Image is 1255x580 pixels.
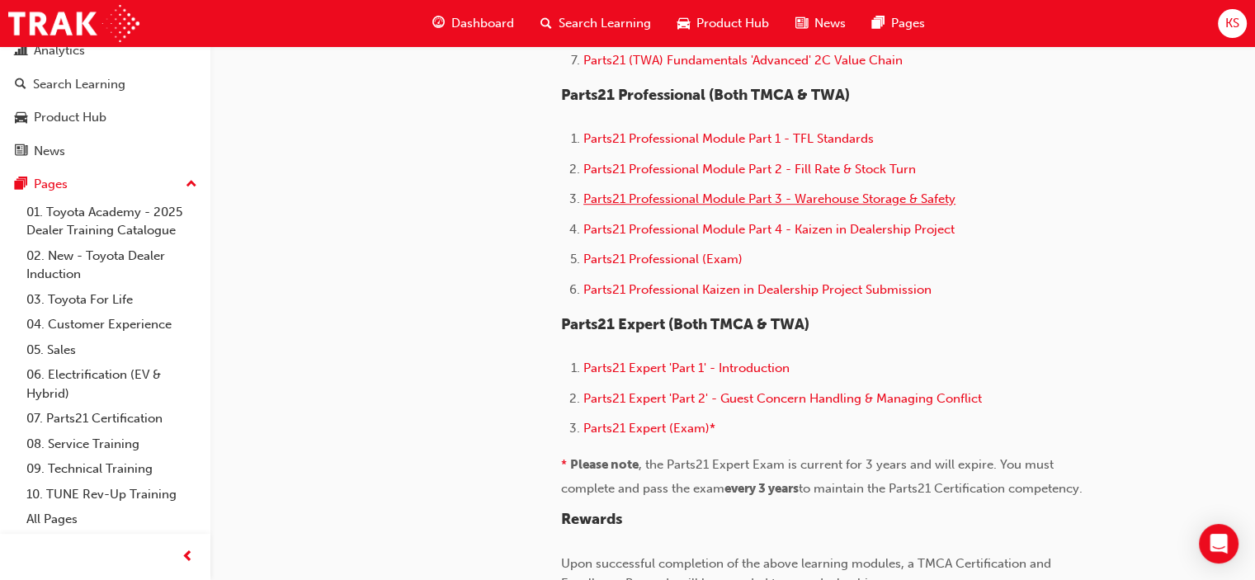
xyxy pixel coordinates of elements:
span: every 3 years [724,481,799,496]
span: car-icon [677,13,690,34]
span: guage-icon [432,13,445,34]
a: 03. Toyota For Life [20,287,204,313]
span: up-icon [186,174,197,196]
span: search-icon [540,13,552,34]
a: search-iconSearch Learning [527,7,664,40]
a: 05. Sales [20,337,204,363]
a: News [7,136,204,167]
span: news-icon [15,144,27,159]
span: KS [1225,14,1239,33]
span: Parts21 Professional (Both TMCA & TWA) [561,86,850,104]
a: Parts21 Expert 'Part 2' - Guest Concern Handling & Managing Conflict [583,391,982,406]
a: 10. TUNE Rev-Up Training [20,482,204,507]
a: Parts21 Professional Module Part 2 - Fill Rate & Stock Turn [583,162,916,177]
a: 02. New - Toyota Dealer Induction [20,243,204,287]
span: car-icon [15,111,27,125]
div: Open Intercom Messenger [1199,524,1238,563]
a: 07. Parts21 Certification [20,406,204,431]
span: Product Hub [696,14,769,33]
button: KS [1218,9,1247,38]
a: Parts21 Professional (Exam) [583,252,743,266]
a: 09. Technical Training [20,456,204,482]
span: pages-icon [15,177,27,192]
div: Search Learning [33,75,125,94]
span: Search Learning [559,14,651,33]
a: news-iconNews [782,7,859,40]
a: 04. Customer Experience [20,312,204,337]
div: Product Hub [34,108,106,127]
button: Pages [7,169,204,200]
span: search-icon [15,78,26,92]
span: , the Parts21 Expert Exam is current for 3 years and will expire. You must complete and pass the ... [561,457,1057,496]
a: 08. Service Training [20,431,204,457]
a: Parts21 Expert 'Part 1' - Introduction [583,361,790,375]
img: Trak [8,5,139,42]
a: All Pages [20,507,204,532]
span: News [814,14,846,33]
span: prev-icon [182,547,194,568]
a: pages-iconPages [859,7,938,40]
a: Parts21 Professional Module Part 1 - TFL Standards [583,131,874,146]
a: Parts21 Professional Module Part 3 - Warehouse Storage & Safety [583,191,955,206]
span: Dashboard [451,14,514,33]
div: Pages [34,175,68,194]
span: pages-icon [872,13,885,34]
a: Analytics [7,35,204,66]
span: Pages [891,14,925,33]
a: Parts21 Expert (Exam)* [583,421,715,436]
a: car-iconProduct Hub [664,7,782,40]
a: Parts21 Professional Kaizen in Dealership Project Submission [583,282,932,297]
span: Please note [570,457,639,472]
span: Parts21 Expert (Both TMCA & TWA) [561,315,809,333]
a: Parts21 (TWA) Fundamentals 'Advanced' 2C Value Chain [583,53,903,68]
span: to maintain the Parts21 Certification competency. [799,481,1083,496]
a: Search Learning [7,69,204,100]
span: Rewards [561,510,622,528]
span: chart-icon [15,44,27,59]
div: Analytics [34,41,85,60]
div: News [34,142,65,161]
a: guage-iconDashboard [419,7,527,40]
a: Product Hub [7,102,204,133]
a: Parts21 Professional Module Part 4 - Kaizen in Dealership Project [583,222,955,237]
span: news-icon [795,13,808,34]
a: 06. Electrification (EV & Hybrid) [20,362,204,406]
a: 01. Toyota Academy - 2025 Dealer Training Catalogue [20,200,204,243]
